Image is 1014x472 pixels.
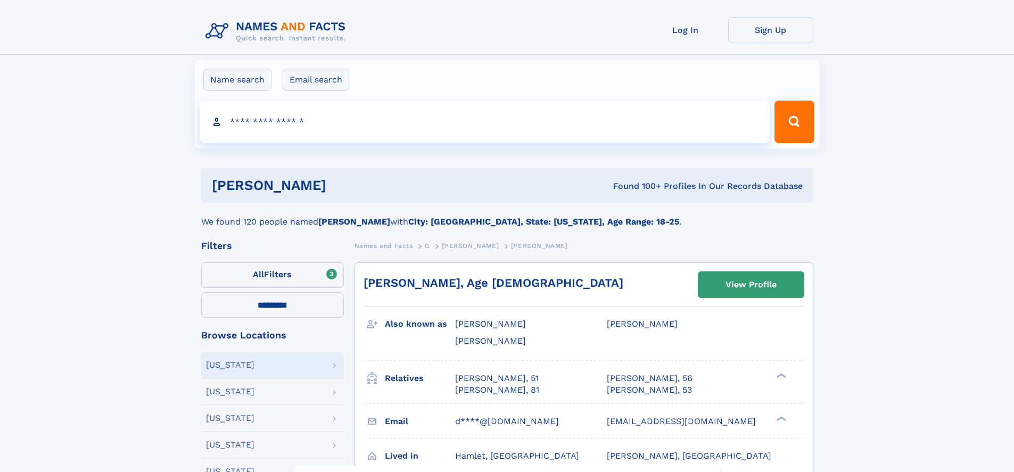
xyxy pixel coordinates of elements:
[201,262,344,288] label: Filters
[201,241,344,251] div: Filters
[469,180,803,192] div: Found 100+ Profiles In Our Records Database
[726,272,777,297] div: View Profile
[607,319,678,329] span: [PERSON_NAME]
[607,451,771,461] span: [PERSON_NAME], [GEOGRAPHIC_DATA]
[774,415,787,422] div: ❯
[442,239,499,252] a: [PERSON_NAME]
[408,217,679,227] b: City: [GEOGRAPHIC_DATA], State: [US_STATE], Age Range: 18-25
[511,242,568,250] span: [PERSON_NAME]
[385,315,455,333] h3: Also known as
[455,319,526,329] span: [PERSON_NAME]
[607,372,693,384] a: [PERSON_NAME], 56
[385,369,455,387] h3: Relatives
[698,272,804,297] a: View Profile
[607,416,756,426] span: [EMAIL_ADDRESS][DOMAIN_NAME]
[728,17,813,43] a: Sign Up
[206,361,254,369] div: [US_STATE]
[355,239,413,252] a: Names and Facts
[455,336,526,346] span: [PERSON_NAME]
[425,242,430,250] span: G
[455,384,539,396] a: [PERSON_NAME], 81
[643,17,728,43] a: Log In
[206,387,254,396] div: [US_STATE]
[385,412,455,430] h3: Email
[206,414,254,423] div: [US_STATE]
[455,372,539,384] a: [PERSON_NAME], 51
[203,69,271,91] label: Name search
[201,330,344,340] div: Browse Locations
[212,179,470,192] h1: [PERSON_NAME]
[774,372,787,379] div: ❯
[206,441,254,449] div: [US_STATE]
[253,269,264,279] span: All
[455,451,579,461] span: Hamlet, [GEOGRAPHIC_DATA]
[385,447,455,465] h3: Lived in
[283,69,349,91] label: Email search
[200,101,770,143] input: search input
[201,203,813,228] div: We found 120 people named with .
[318,217,390,227] b: [PERSON_NAME]
[442,242,499,250] span: [PERSON_NAME]
[425,239,430,252] a: G
[364,276,623,289] a: [PERSON_NAME], Age [DEMOGRAPHIC_DATA]
[201,17,355,46] img: Logo Names and Facts
[774,101,814,143] button: Search Button
[607,384,692,396] a: [PERSON_NAME], 53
